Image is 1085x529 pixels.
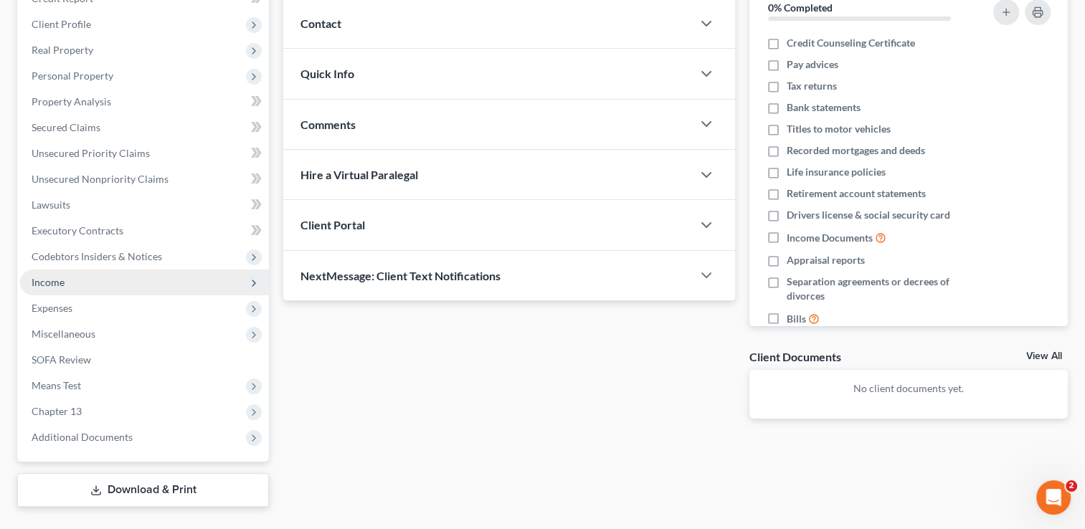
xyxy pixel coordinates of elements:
[32,224,123,237] span: Executory Contracts
[300,16,341,30] span: Contact
[32,147,150,159] span: Unsecured Priority Claims
[20,218,269,244] a: Executory Contracts
[32,405,82,417] span: Chapter 13
[32,199,70,211] span: Lawsuits
[300,67,354,80] span: Quick Info
[20,89,269,115] a: Property Analysis
[32,44,93,56] span: Real Property
[32,379,81,391] span: Means Test
[787,275,976,303] span: Separation agreements or decrees of divorces
[32,276,65,288] span: Income
[20,347,269,373] a: SOFA Review
[1036,480,1071,515] iframe: Intercom live chat
[17,473,269,507] a: Download & Print
[32,18,91,30] span: Client Profile
[787,208,950,222] span: Drivers license & social security card
[32,70,113,82] span: Personal Property
[32,328,95,340] span: Miscellaneous
[787,143,925,158] span: Recorded mortgages and deeds
[787,253,865,267] span: Appraisal reports
[787,186,926,201] span: Retirement account statements
[1026,351,1062,361] a: View All
[749,349,841,364] div: Client Documents
[787,100,861,115] span: Bank statements
[20,115,269,140] a: Secured Claims
[787,36,915,50] span: Credit Counseling Certificate
[300,118,356,131] span: Comments
[768,1,833,14] strong: 0% Completed
[32,95,111,108] span: Property Analysis
[20,166,269,192] a: Unsecured Nonpriority Claims
[300,218,365,232] span: Client Portal
[32,353,91,366] span: SOFA Review
[787,312,806,326] span: Bills
[1066,480,1077,492] span: 2
[787,57,838,72] span: Pay advices
[32,302,72,314] span: Expenses
[20,140,269,166] a: Unsecured Priority Claims
[761,381,1056,396] p: No client documents yet.
[787,79,837,93] span: Tax returns
[32,121,100,133] span: Secured Claims
[787,165,886,179] span: Life insurance policies
[32,173,169,185] span: Unsecured Nonpriority Claims
[300,269,501,282] span: NextMessage: Client Text Notifications
[787,231,873,245] span: Income Documents
[32,250,162,262] span: Codebtors Insiders & Notices
[20,192,269,218] a: Lawsuits
[300,168,418,181] span: Hire a Virtual Paralegal
[32,431,133,443] span: Additional Documents
[787,122,891,136] span: Titles to motor vehicles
